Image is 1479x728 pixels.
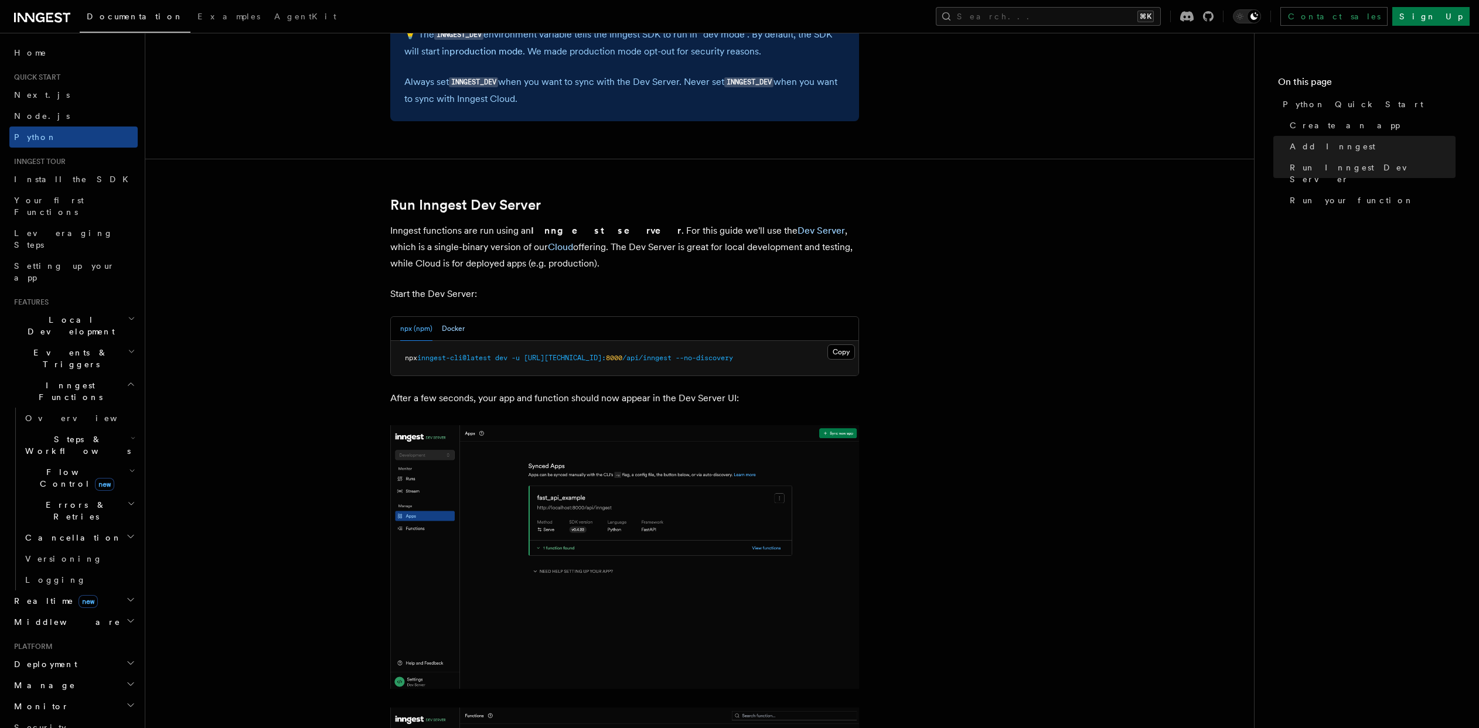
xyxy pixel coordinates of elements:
a: Node.js [9,105,138,127]
span: Install the SDK [14,175,135,184]
button: Deployment [9,654,138,675]
a: Versioning [21,548,138,569]
div: Inngest Functions [9,408,138,590]
a: Documentation [80,4,190,33]
p: Start the Dev Server: [390,286,859,302]
img: quick-start-app.png [390,425,859,689]
code: INNGEST_DEV [724,77,773,87]
button: Docker [442,317,465,341]
span: Platform [9,642,53,651]
button: Steps & Workflows [21,429,138,462]
span: Events & Triggers [9,347,128,370]
a: Create an app [1285,115,1456,136]
p: Always set when you want to sync with the Dev Server. Never set when you want to sync with Innges... [404,74,845,107]
span: Middleware [9,616,121,628]
span: Your first Functions [14,196,84,217]
span: AgentKit [274,12,336,21]
span: Setting up your app [14,261,115,282]
span: Local Development [9,314,128,337]
button: Toggle dark mode [1233,9,1261,23]
span: Home [14,47,47,59]
span: Python [14,132,57,142]
span: new [79,595,98,608]
button: Local Development [9,309,138,342]
span: -u [512,354,520,362]
a: Run Inngest Dev Server [390,197,541,213]
strong: Inngest server [531,225,681,236]
kbd: ⌘K [1137,11,1154,22]
a: Sign Up [1392,7,1470,26]
a: Home [9,42,138,63]
a: Your first Functions [9,190,138,223]
span: Documentation [87,12,183,21]
a: Cloud [548,241,573,252]
a: Examples [190,4,267,32]
p: After a few seconds, your app and function should now appear in the Dev Server UI: [390,390,859,406]
a: Add Inngest [1285,136,1456,157]
p: Inngest functions are run using an . For this guide we'll use the , which is a single-binary vers... [390,223,859,272]
span: Deployment [9,658,77,670]
span: Logging [25,575,86,585]
a: Dev Server [798,225,845,236]
span: Features [9,298,49,307]
a: Leveraging Steps [9,223,138,255]
a: Next.js [9,84,138,105]
a: Python [9,127,138,148]
button: Manage [9,675,138,696]
span: npx [405,354,417,362]
button: Flow Controlnew [21,462,138,494]
span: Run Inngest Dev Server [1290,162,1456,185]
a: Python Quick Start [1278,94,1456,115]
button: Cancellation [21,527,138,548]
span: Cancellation [21,532,122,544]
span: Flow Control [21,466,129,490]
button: Events & Triggers [9,342,138,375]
span: Run your function [1290,194,1414,206]
button: npx (npm) [400,317,432,341]
p: 💡 The environment variable tells the Inngest SDK to run in "dev mode". By default, the SDK will s... [404,26,845,60]
span: Errors & Retries [21,499,127,522]
span: Inngest tour [9,157,66,166]
span: Python Quick Start [1283,98,1423,110]
a: AgentKit [267,4,343,32]
span: Manage [9,679,76,691]
a: Run your function [1285,190,1456,211]
span: Inngest Functions [9,380,127,403]
span: Quick start [9,73,60,82]
span: Examples [197,12,260,21]
span: dev [495,354,507,362]
code: INNGEST_DEV [449,77,498,87]
span: Node.js [14,111,70,121]
button: Search...⌘K [936,7,1161,26]
span: Leveraging Steps [14,228,113,249]
span: Realtime [9,595,98,607]
code: INNGEST_DEV [434,30,483,40]
span: --no-discovery [676,354,733,362]
a: Setting up your app [9,255,138,288]
button: Monitor [9,696,138,717]
button: Realtimenew [9,590,138,611]
span: Monitor [9,700,69,712]
span: new [95,478,114,491]
span: Create an app [1290,119,1400,131]
span: Add Inngest [1290,141,1375,152]
span: inngest-cli@latest [417,354,491,362]
a: Contact sales [1280,7,1388,26]
a: Run Inngest Dev Server [1285,157,1456,190]
a: production mode [449,46,523,57]
span: 8000 [606,354,622,362]
a: Install the SDK [9,169,138,190]
span: Steps & Workflows [21,433,131,457]
button: Errors & Retries [21,494,138,527]
span: Overview [25,413,146,423]
button: Middleware [9,611,138,633]
button: Copy [827,344,855,360]
span: Versioning [25,554,103,563]
span: /api/inngest [622,354,672,362]
a: Overview [21,408,138,429]
a: Logging [21,569,138,590]
h4: On this page [1278,75,1456,94]
span: Next.js [14,90,70,100]
span: [URL][TECHNICAL_ID]: [524,354,606,362]
button: Inngest Functions [9,375,138,408]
